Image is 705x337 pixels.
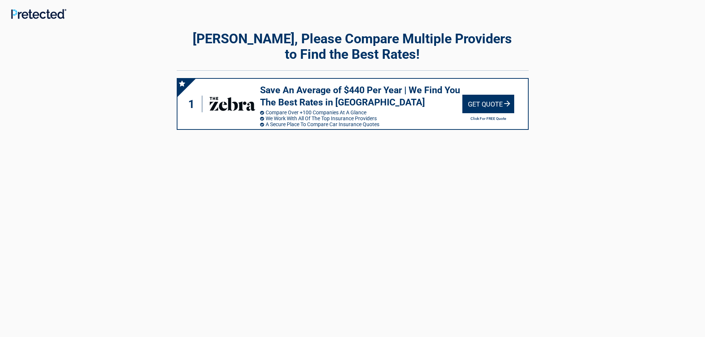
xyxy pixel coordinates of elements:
[260,121,462,127] li: A Secure Place To Compare Car Insurance Quotes
[185,96,203,112] div: 1
[260,84,462,108] h3: Save An Average of $440 Per Year | We Find You The Best Rates in [GEOGRAPHIC_DATA]
[11,9,66,19] img: Main Logo
[462,95,514,113] div: Get Quote
[260,115,462,121] li: We Work With All Of The Top Insurance Providers
[462,117,514,121] h2: Click For FREE Quote
[177,31,529,62] h2: [PERSON_NAME], Please Compare Multiple Providers to Find the Best Rates!
[260,109,462,115] li: Compare Over +100 Companies At A Glance
[209,92,256,115] img: thezebra's logo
